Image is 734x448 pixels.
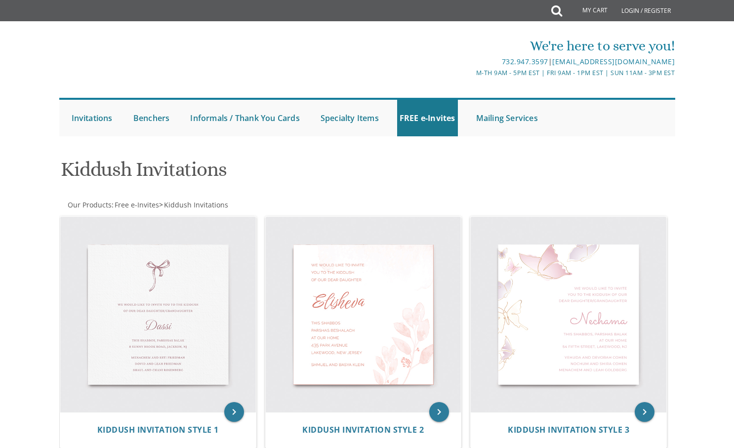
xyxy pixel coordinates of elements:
img: Kiddush Invitation Style 3 [471,217,666,412]
h1: Kiddush Invitations [61,159,464,188]
a: Kiddush Invitation Style 2 [302,425,424,435]
a: Kiddush Invitations [163,200,228,209]
img: Kiddush Invitation Style 2 [266,217,461,412]
a: keyboard_arrow_right [224,402,244,422]
div: : [59,200,367,210]
a: Our Products [67,200,112,209]
a: 732.947.3597 [502,57,548,66]
a: Benchers [131,100,172,136]
a: Specialty Items [318,100,381,136]
a: Kiddush Invitation Style 1 [97,425,219,435]
span: Kiddush Invitation Style 1 [97,424,219,435]
span: Kiddush Invitation Style 2 [302,424,424,435]
a: My Cart [561,1,614,21]
a: [EMAIL_ADDRESS][DOMAIN_NAME] [552,57,675,66]
a: Invitations [69,100,115,136]
span: > [159,200,228,209]
span: Kiddush Invitations [164,200,228,209]
div: We're here to serve you! [265,36,675,56]
div: M-Th 9am - 5pm EST | Fri 9am - 1pm EST | Sun 11am - 3pm EST [265,68,675,78]
a: keyboard_arrow_right [429,402,449,422]
span: Free e-Invites [115,200,159,209]
a: Free e-Invites [114,200,159,209]
span: Kiddush Invitation Style 3 [508,424,629,435]
a: FREE e-Invites [397,100,458,136]
img: Kiddush Invitation Style 1 [60,217,256,412]
a: Informals / Thank You Cards [188,100,302,136]
a: Kiddush Invitation Style 3 [508,425,629,435]
a: keyboard_arrow_right [635,402,654,422]
div: | [265,56,675,68]
a: Mailing Services [474,100,540,136]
